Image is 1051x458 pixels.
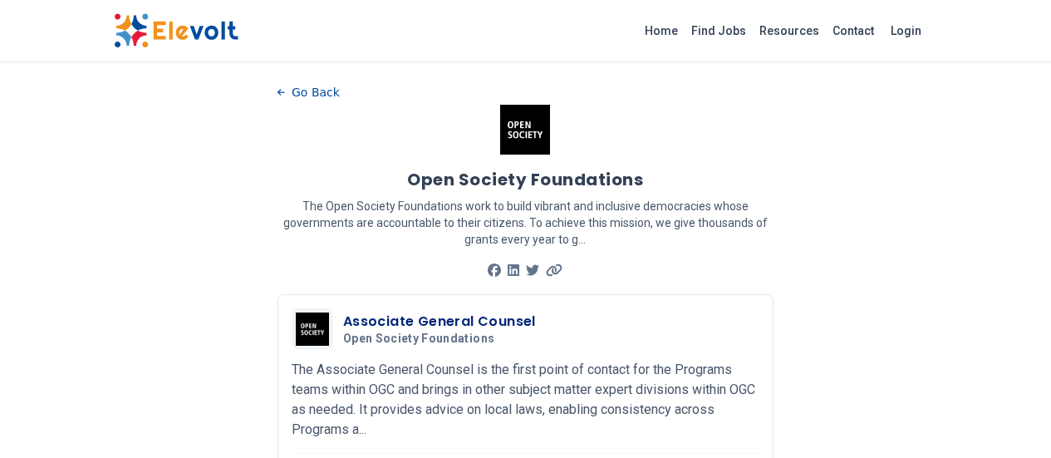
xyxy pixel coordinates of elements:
[277,80,340,105] button: Go Back
[343,312,536,332] h3: Associate General Counsel
[826,17,881,44] a: Contact
[753,17,826,44] a: Resources
[407,168,643,191] h1: Open Society Foundations
[500,105,550,155] img: Open Society Foundations
[881,14,931,47] a: Login
[296,313,329,346] img: Open Society Foundations
[685,17,753,44] a: Find Jobs
[343,332,494,347] span: Open Society Foundations
[277,198,774,248] p: The Open Society Foundations work to build vibrant and inclusive democracies whose governments ar...
[114,13,238,48] img: Elevolt
[292,360,759,440] p: The Associate General Counsel is the first point of contact for the Programs teams within OGC and...
[638,17,685,44] a: Home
